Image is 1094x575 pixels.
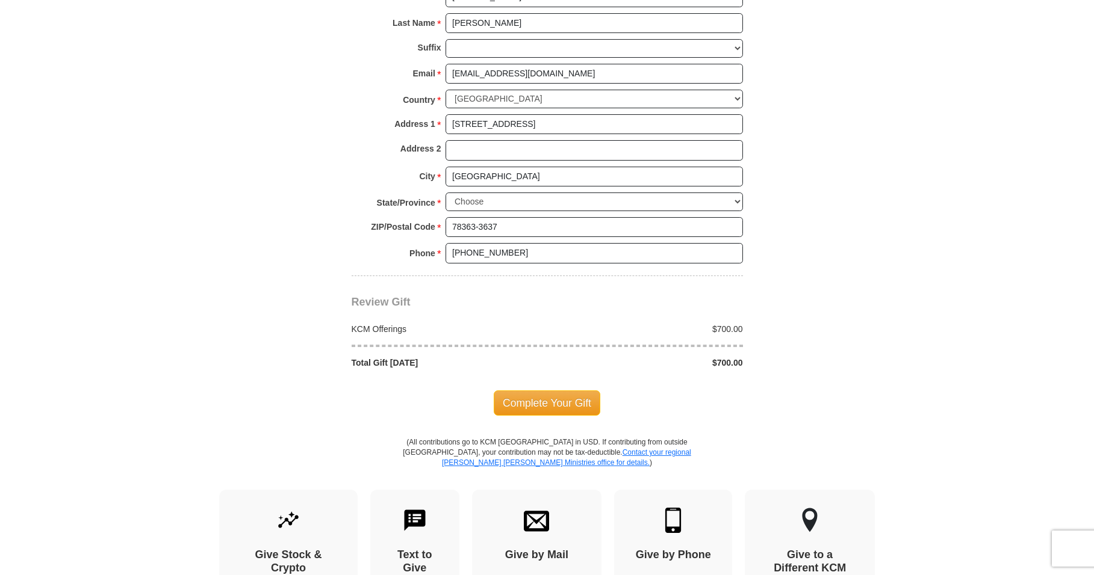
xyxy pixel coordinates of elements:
div: Total Gift [DATE] [345,357,547,369]
strong: Address 1 [394,115,435,132]
img: other-region [801,508,818,533]
div: KCM Offerings [345,323,547,335]
strong: Suffix [418,39,441,56]
img: envelope.svg [524,508,549,533]
img: give-by-stock.svg [276,508,301,533]
h4: Give by Phone [635,549,711,562]
h4: Give by Mail [493,549,581,562]
strong: City [419,168,435,185]
strong: Phone [409,245,435,262]
strong: State/Province [377,194,435,211]
strong: Address 2 [400,140,441,157]
strong: ZIP/Postal Code [371,218,435,235]
span: Complete Your Gift [494,390,600,416]
p: (All contributions go to KCM [GEOGRAPHIC_DATA] in USD. If contributing from outside [GEOGRAPHIC_D... [403,437,692,490]
img: mobile.svg [660,508,686,533]
strong: Email [413,65,435,82]
strong: Last Name [393,14,435,31]
div: $700.00 [547,323,750,335]
img: text-to-give.svg [402,508,427,533]
h4: Give Stock & Crypto [240,549,337,574]
div: $700.00 [547,357,750,369]
strong: Country [403,91,435,108]
span: Review Gift [352,296,411,308]
h4: Text to Give [391,549,438,574]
